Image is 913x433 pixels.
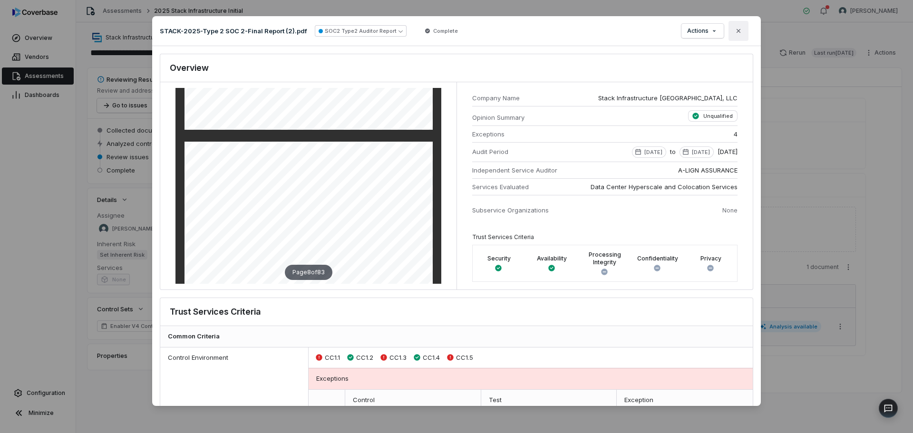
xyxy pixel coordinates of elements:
[170,306,261,318] h3: Trust Services Criteria
[487,255,511,262] label: Security
[617,390,753,411] div: Exception
[584,251,625,266] label: Processing Integrity
[389,353,407,363] span: CC1.3
[472,206,549,214] span: Subservice Organizations
[325,353,340,363] span: CC1.1
[681,24,724,38] button: Actions
[472,183,529,191] span: Services Evaluated
[687,27,709,35] span: Actions
[734,130,738,138] span: 4
[537,255,567,262] label: Availability
[160,326,753,347] div: Common Criteria
[433,27,458,35] span: Complete
[472,147,508,156] span: Audit Period
[345,390,481,411] div: Control
[678,166,738,174] span: A-LIGN ASSURANCE
[703,113,733,120] p: Unqualified
[472,94,557,102] span: Company Name
[315,25,407,37] button: SOC2 Type2 Auditor Report
[700,255,721,262] label: Privacy
[722,207,738,214] p: None
[598,94,738,102] span: Stack Infrastructure [GEOGRAPHIC_DATA], LLC
[456,353,473,363] span: CC1.5
[160,27,307,35] p: STACK-2025-Type 2 SOC 2-Final Report (2).pdf
[472,113,533,122] span: Opinion Summary
[692,148,710,156] p: [DATE]
[718,147,738,158] span: [DATE]
[356,353,373,363] span: CC1.2
[472,130,505,138] span: Exceptions
[285,265,332,280] div: Page 8 of 83
[670,147,676,158] span: to
[309,368,753,389] div: Exceptions
[170,62,209,74] h3: Overview
[591,183,738,191] span: Data Center Hyperscale and Colocation Services
[472,233,534,241] span: Trust Services Criteria
[423,353,440,363] span: CC1.4
[637,255,678,262] label: Confidentiality
[481,390,617,411] div: Test
[644,148,662,156] p: [DATE]
[472,166,557,174] span: Independent Service Auditor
